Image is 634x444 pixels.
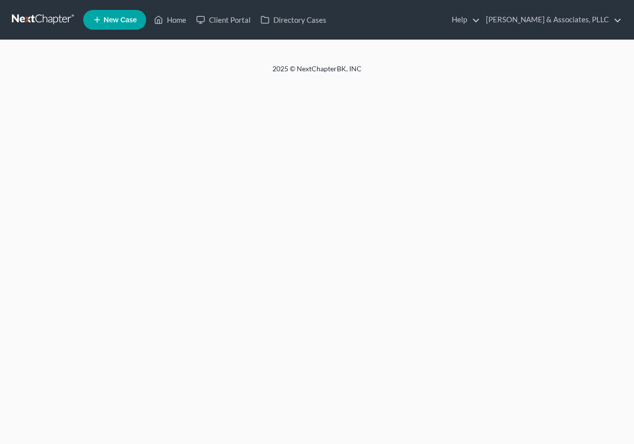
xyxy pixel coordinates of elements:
[149,11,191,29] a: Home
[83,10,146,30] new-legal-case-button: New Case
[447,11,480,29] a: Help
[191,11,256,29] a: Client Portal
[256,11,331,29] a: Directory Cases
[481,11,622,29] a: [PERSON_NAME] & Associates, PLLC
[35,64,599,82] div: 2025 © NextChapterBK, INC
